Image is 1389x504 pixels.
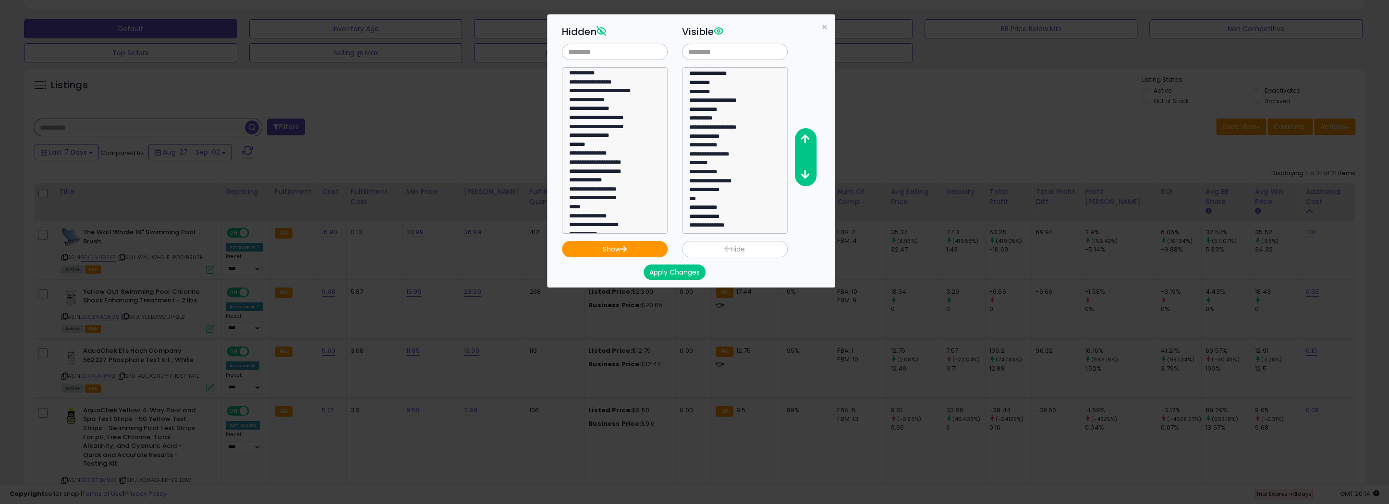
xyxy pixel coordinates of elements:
[682,24,788,39] h3: Visible
[682,241,788,257] button: Hide
[562,24,668,39] h3: Hidden
[821,20,828,34] span: ×
[562,241,668,257] button: Show
[644,264,706,280] button: Apply Changes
